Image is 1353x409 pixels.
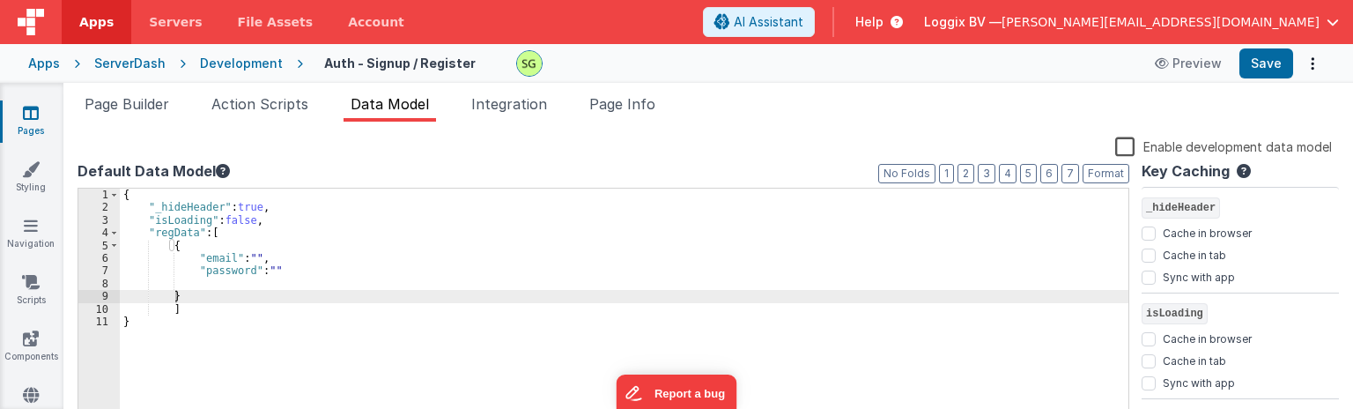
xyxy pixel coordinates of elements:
button: 3 [978,164,995,183]
button: 4 [999,164,1017,183]
div: Development [200,55,283,72]
div: 1 [78,189,120,201]
button: No Folds [878,164,935,183]
img: 497ae24fd84173162a2d7363e3b2f127 [517,51,542,76]
button: Preview [1144,49,1232,78]
button: Default Data Model [78,160,230,182]
button: 6 [1040,164,1058,183]
span: _hideHeader [1142,197,1220,219]
div: 5 [78,240,120,252]
button: Loggix BV — [PERSON_NAME][EMAIL_ADDRESS][DOMAIN_NAME] [924,13,1339,31]
label: Cache in tab [1163,245,1226,263]
span: File Assets [238,13,314,31]
div: 11 [78,316,120,328]
label: Enable development data model [1115,136,1332,156]
button: 7 [1061,164,1079,183]
div: Apps [28,55,60,72]
button: Format [1083,164,1129,183]
span: Servers [149,13,202,31]
span: Apps [79,13,114,31]
div: 4 [78,227,120,239]
span: Action Scripts [211,95,308,113]
button: Options [1300,51,1325,76]
span: Page Builder [85,95,169,113]
button: 5 [1020,164,1037,183]
button: 1 [939,164,954,183]
div: 10 [78,303,120,316]
span: Page Info [589,95,655,113]
span: Loggix BV — [924,13,1002,31]
span: [PERSON_NAME][EMAIL_ADDRESS][DOMAIN_NAME] [1002,13,1320,31]
div: 3 [78,214,120,227]
div: 9 [78,290,120,302]
h4: Key Caching [1142,164,1230,180]
span: isLoading [1142,303,1208,324]
div: 8 [78,278,120,290]
label: Cache in tab [1163,351,1226,368]
span: Help [855,13,884,31]
div: ServerDash [94,55,166,72]
span: AI Assistant [734,13,803,31]
label: Cache in browser [1163,223,1252,241]
button: Save [1239,48,1293,78]
label: Sync with app [1163,373,1235,390]
div: 7 [78,264,120,277]
h4: Auth - Signup / Register [324,56,476,70]
button: AI Assistant [703,7,815,37]
label: Sync with app [1163,267,1235,285]
div: 6 [78,252,120,264]
button: 2 [957,164,974,183]
span: Data Model [351,95,429,113]
div: 2 [78,201,120,213]
label: Cache in browser [1163,329,1252,346]
span: Integration [471,95,547,113]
